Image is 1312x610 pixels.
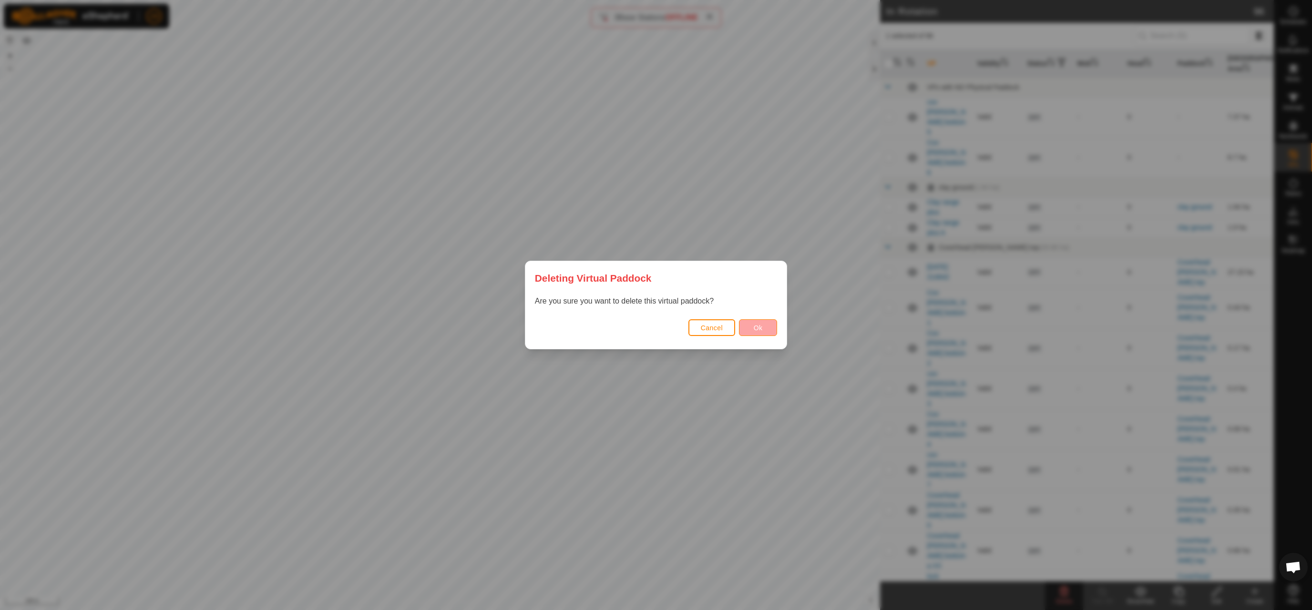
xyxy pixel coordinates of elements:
[688,319,736,336] button: Cancel
[1279,553,1308,581] div: Open chat
[701,324,723,332] span: Cancel
[739,319,777,336] button: Ok
[535,271,652,285] span: Deleting Virtual Paddock
[535,295,777,307] p: Are you sure you want to delete this virtual paddock?
[754,324,763,332] span: Ok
